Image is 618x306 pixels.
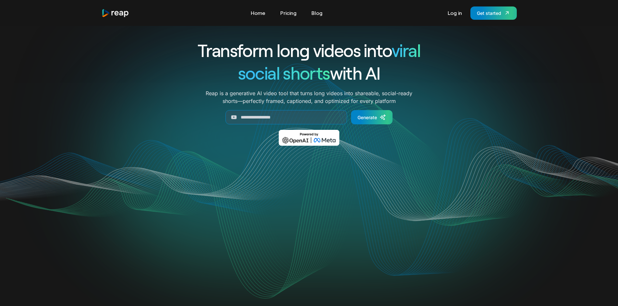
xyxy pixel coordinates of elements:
[279,130,339,146] img: Powered by OpenAI & Meta
[308,8,326,18] a: Blog
[178,155,440,286] video: Your browser does not support the video tag.
[238,62,330,83] span: social shorts
[477,10,501,17] div: Get started
[102,9,129,17] img: reap logo
[174,39,444,62] h1: Transform long videos into
[206,89,412,105] p: Reap is a generative AI video tool that turns long videos into shareable, social-ready shorts—per...
[277,8,300,18] a: Pricing
[444,8,465,18] a: Log in
[248,8,269,18] a: Home
[392,40,420,61] span: viral
[357,114,377,121] div: Generate
[351,110,393,124] a: Generate
[174,110,444,124] form: Generate Form
[174,62,444,84] h1: with AI
[470,6,517,20] a: Get started
[102,9,129,17] a: home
